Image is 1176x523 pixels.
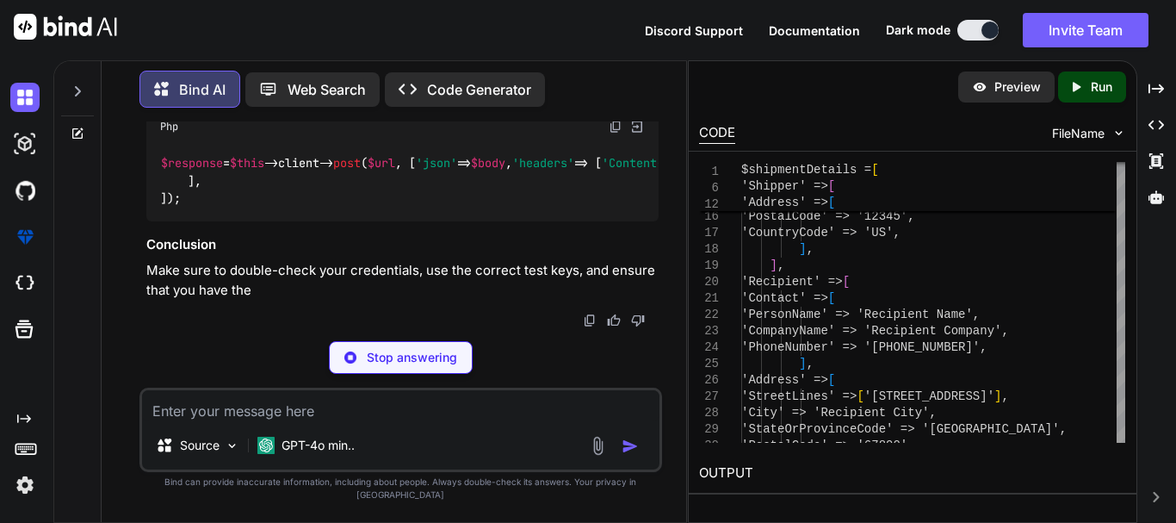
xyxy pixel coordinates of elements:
button: Documentation [769,22,860,40]
span: [ [828,196,835,209]
div: 25 [699,356,719,372]
div: 22 [699,307,719,323]
img: GPT-4o mini [257,437,275,454]
span: Dark mode [886,22,950,39]
span: $this [230,156,264,171]
p: Bind can provide inaccurate information, including about people. Always double-check its answers.... [139,476,662,501]
div: 27 [699,389,719,405]
div: 28 [699,405,719,421]
img: copy [609,120,622,134]
span: , [777,258,784,272]
span: 'PersonName' => 'Recipient Name', [741,308,980,321]
span: 'CompanyName' => 'Recipient Company', [741,324,1009,338]
p: Stop answering [367,349,457,366]
span: 'Contact' => [741,291,828,305]
div: 23 [699,323,719,339]
span: 'PostalCode' => '67890', [741,439,915,452]
span: 'json' [416,156,457,171]
span: [ [828,373,835,387]
span: 'CountryCode' => 'US', [741,226,901,240]
button: Discord Support [645,22,743,40]
span: 'Address' => [741,373,828,387]
div: CODE [699,123,735,144]
img: githubDark [10,176,40,205]
span: 'Recipient' => [741,275,843,289]
h3: Conclusion [146,235,659,255]
span: ] [799,242,806,256]
img: dislike [631,314,645,327]
span: , [1001,389,1008,403]
p: Code Generator [427,79,531,100]
img: settings [10,470,40,500]
img: premium [10,222,40,252]
div: 29 [699,421,719,438]
span: $body [471,156,505,171]
img: attachment [588,436,608,456]
span: 1 [699,164,719,180]
img: Pick Models [225,439,239,453]
img: cloudideIcon [10,269,40,298]
div: 26 [699,372,719,389]
span: [ [828,291,835,305]
img: Bind AI [14,14,117,40]
img: chevron down [1111,126,1126,140]
img: like [607,314,621,327]
div: 16 [699,209,719,225]
span: 'PostalCode' => '12345', [741,209,915,223]
p: Web Search [288,79,366,100]
div: 17 [699,225,719,241]
p: Source [180,437,220,454]
div: 18 [699,241,719,258]
span: $shipmentDetails = [741,163,871,177]
span: 'StateOrProvinceCode' => '[GEOGRAPHIC_DATA]', [741,422,1067,436]
span: [ [857,389,863,403]
span: ] [994,389,1001,403]
span: Documentation [769,23,860,38]
span: 'headers' [512,156,574,171]
p: Bind AI [179,79,226,100]
div: 19 [699,258,719,274]
span: 'Content-Type' [602,156,698,171]
span: ] [771,258,777,272]
span: 'PhoneNumber' => '[PHONE_NUMBER]', [741,340,987,354]
p: Run [1091,78,1112,96]
span: 6 [699,180,719,196]
img: preview [972,79,987,95]
span: 'Shipper' => [741,179,828,193]
p: GPT-4o min.. [282,437,355,454]
h2: OUTPUT [689,453,1136,494]
span: FileName [1052,125,1105,142]
span: 'City' => 'Recipient City', [741,406,937,420]
span: Php [160,120,178,134]
img: Open in Browser [629,119,645,134]
span: '[STREET_ADDRESS]' [864,389,994,403]
span: [ [828,179,835,193]
div: 20 [699,274,719,290]
span: , [807,357,814,370]
img: icon [622,438,639,455]
span: [ [871,163,878,177]
span: 'Address' => [741,196,828,209]
span: 'StreetLines' => [741,389,857,403]
img: darkAi-studio [10,129,40,159]
button: Invite Team [1023,13,1148,47]
span: $url [368,156,395,171]
span: Discord Support [645,23,743,38]
img: copy [583,314,597,327]
div: 24 [699,339,719,356]
span: ] [799,357,806,370]
span: $response [161,156,223,171]
div: 21 [699,290,719,307]
span: post [333,156,361,171]
img: darkChat [10,83,40,112]
p: Make sure to double-check your credentials, use the correct test keys, and ensure that you have the [146,261,659,300]
span: , [807,242,814,256]
div: 30 [699,438,719,454]
p: Preview [994,78,1041,96]
span: [ [843,275,850,289]
span: 12 [699,196,719,213]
